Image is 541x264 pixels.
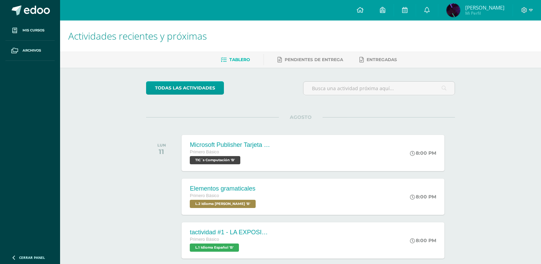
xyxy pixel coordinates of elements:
a: Archivos [5,41,55,61]
span: TIC´s Computación 'B' [190,156,240,164]
span: [PERSON_NAME] [465,4,504,11]
span: Primero Básico [190,237,219,242]
span: Primero Básico [190,193,219,198]
div: Microsoft Publisher Tarjeta de invitación [190,141,272,149]
div: 11 [157,148,166,156]
span: Archivos [23,48,41,53]
div: tactividad #1 - LA EXPOSICIÓN ORAL [190,229,272,236]
span: AGOSTO [279,114,323,120]
div: 8:00 PM [410,150,436,156]
a: Entregadas [359,54,397,65]
span: Tablero [229,57,250,62]
span: Cerrar panel [19,255,45,260]
span: L.2 Idioma Maya Kaqchikel 'B' [190,200,256,208]
div: 8:00 PM [410,237,436,244]
span: Actividades recientes y próximas [68,29,207,42]
span: Mis cursos [23,28,44,33]
span: Entregadas [367,57,397,62]
a: Mis cursos [5,20,55,41]
span: L.1 Idioma Español 'B' [190,244,239,252]
div: LUN [157,143,166,148]
div: Elementos gramaticales [190,185,257,192]
span: Pendientes de entrega [285,57,343,62]
span: Primero Básico [190,150,219,154]
input: Busca una actividad próxima aquí... [303,82,455,95]
div: 8:00 PM [410,194,436,200]
a: Tablero [221,54,250,65]
a: Pendientes de entrega [277,54,343,65]
a: todas las Actividades [146,81,224,95]
img: 1e13d0fc83288b33355647aa974a218e.png [446,3,460,17]
span: Mi Perfil [465,10,504,16]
